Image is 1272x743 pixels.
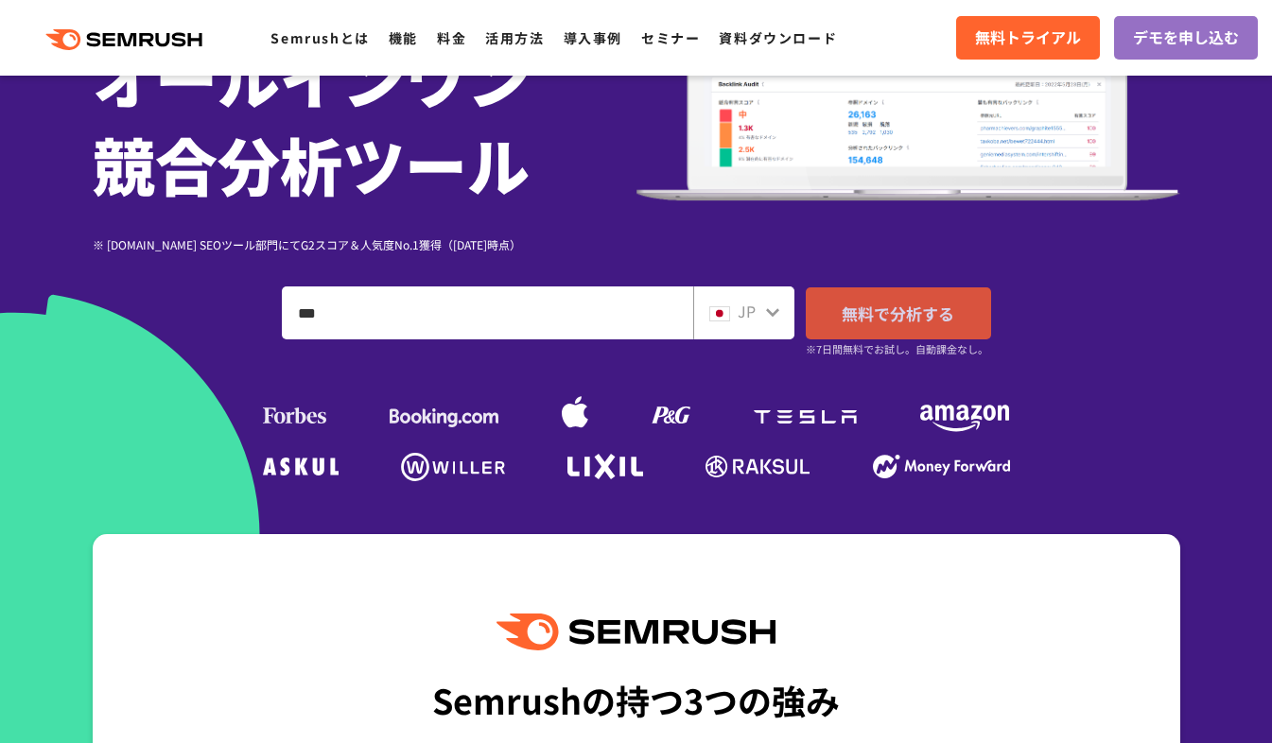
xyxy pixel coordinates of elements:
[641,28,700,47] a: セミナー
[975,26,1081,50] span: 無料トライアル
[270,28,369,47] a: Semrushとは
[806,287,991,339] a: 無料で分析する
[842,302,954,325] span: 無料で分析する
[956,16,1100,60] a: 無料トライアル
[283,287,692,338] input: ドメイン、キーワードまたはURLを入力してください
[1114,16,1258,60] a: デモを申し込む
[738,300,756,322] span: JP
[497,613,775,650] img: Semrush
[437,28,466,47] a: 料金
[432,665,840,734] div: Semrushの持つ3つの強み
[485,28,544,47] a: 活用方法
[564,28,622,47] a: 導入事例
[806,340,988,358] small: ※7日間無料でお試し。自動課金なし。
[389,28,418,47] a: 機能
[1133,26,1239,50] span: デモを申し込む
[93,235,636,253] div: ※ [DOMAIN_NAME] SEOツール部門にてG2スコア＆人気度No.1獲得（[DATE]時点）
[93,33,636,207] h1: オールインワン 競合分析ツール
[719,28,837,47] a: 資料ダウンロード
